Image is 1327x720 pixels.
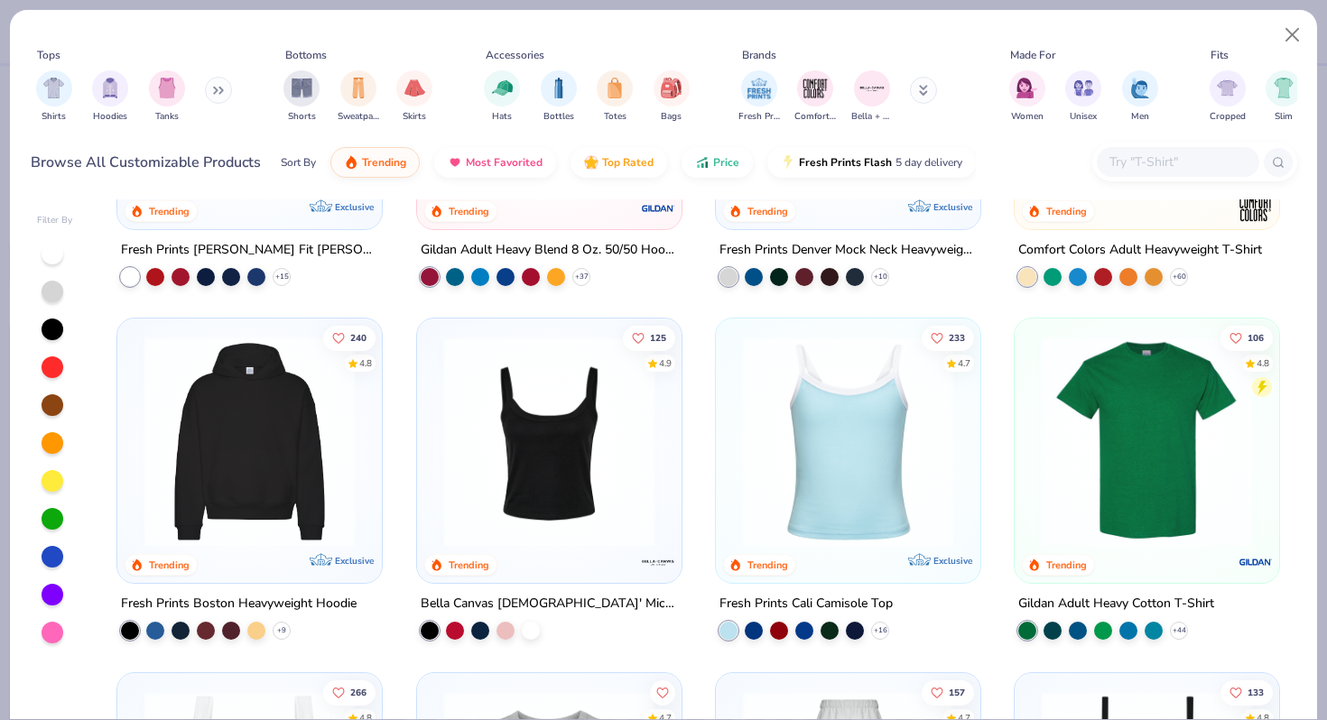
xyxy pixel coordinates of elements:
div: Browse All Customizable Products [31,152,261,173]
button: Like [1220,679,1273,705]
span: Shorts [288,110,316,124]
img: most_fav.gif [448,155,462,170]
span: + 15 [275,272,289,282]
div: Comfort Colors Adult Heavyweight T-Shirt [1018,239,1262,262]
div: filter for Skirts [396,70,432,124]
div: Filter By [37,214,73,227]
img: 8af284bf-0d00-45ea-9003-ce4b9a3194ad [435,337,663,547]
button: Most Favorited [434,147,556,178]
span: 106 [1248,334,1264,343]
div: filter for Hoodies [92,70,128,124]
div: Gildan Adult Heavy Cotton T-Shirt [1018,593,1214,615]
button: filter button [149,70,185,124]
img: Hoodies Image [100,78,120,98]
span: Totes [604,110,626,124]
img: 61d0f7fa-d448-414b-acbf-5d07f88334cb [962,337,1191,547]
img: Women Image [1016,78,1037,98]
div: 4.8 [1257,357,1269,371]
button: Fresh Prints Flash5 day delivery [767,147,976,178]
div: filter for Men [1122,70,1158,124]
span: Trending [362,155,406,170]
button: Like [649,679,674,705]
div: Made For [1010,47,1055,63]
img: Shorts Image [292,78,312,98]
button: filter button [92,70,128,124]
img: 91acfc32-fd48-4d6b-bdad-a4c1a30ac3fc [135,337,364,547]
button: filter button [541,70,577,124]
span: Top Rated [602,155,654,170]
div: filter for Comfort Colors [794,70,836,124]
span: 133 [1248,688,1264,697]
img: Tanks Image [157,78,177,98]
span: 125 [649,334,665,343]
span: Exclusive [336,555,375,567]
span: Women [1011,110,1044,124]
button: filter button [1210,70,1246,124]
button: Price [682,147,753,178]
div: Bella Canvas [DEMOGRAPHIC_DATA]' Micro Ribbed Scoop Tank [421,593,678,615]
button: filter button [1266,70,1302,124]
span: + 44 [1173,625,1186,636]
img: Skirts Image [404,78,425,98]
div: Bottoms [285,47,327,63]
img: db319196-8705-402d-8b46-62aaa07ed94f [1033,337,1261,547]
div: Gildan Adult Heavy Blend 8 Oz. 50/50 Hooded Sweatshirt [421,239,678,262]
div: filter for Shorts [283,70,320,124]
span: Cropped [1210,110,1246,124]
span: Slim [1275,110,1293,124]
div: 4.9 [658,357,671,371]
div: filter for Totes [597,70,633,124]
div: filter for Cropped [1210,70,1246,124]
div: filter for Hats [484,70,520,124]
span: + 60 [1173,272,1186,282]
img: Sweatpants Image [348,78,368,98]
button: Like [323,679,376,705]
div: 4.7 [958,357,970,371]
img: Unisex Image [1073,78,1094,98]
button: filter button [738,70,780,124]
span: Hoodies [93,110,127,124]
span: Skirts [403,110,426,124]
button: Close [1276,18,1310,52]
div: Fresh Prints Denver Mock Neck Heavyweight Sweatshirt [719,239,977,262]
div: Brands [742,47,776,63]
img: Men Image [1130,78,1150,98]
span: Bella + Canvas [851,110,893,124]
span: + 10 [873,272,886,282]
button: Trending [330,147,420,178]
img: trending.gif [344,155,358,170]
img: Gildan logo [640,190,676,226]
span: Comfort Colors [794,110,836,124]
span: Fresh Prints [738,110,780,124]
button: filter button [794,70,836,124]
div: filter for Unisex [1065,70,1101,124]
span: Bags [661,110,682,124]
img: 80dc4ece-0e65-4f15-94a6-2a872a258fbd [663,337,892,547]
img: Slim Image [1274,78,1294,98]
img: Bella + Canvas Image [858,75,886,102]
span: + 37 [574,272,588,282]
span: + 16 [873,625,886,636]
button: Like [323,326,376,351]
img: Shirts Image [43,78,64,98]
img: Comfort Colors Image [802,75,829,102]
span: Men [1131,110,1149,124]
button: filter button [654,70,690,124]
button: filter button [283,70,320,124]
span: + 9 [277,625,286,636]
img: Bags Image [661,78,681,98]
img: Totes Image [605,78,625,98]
div: filter for Women [1009,70,1045,124]
div: Accessories [486,47,544,63]
span: 157 [949,688,965,697]
span: Fresh Prints Flash [799,155,892,170]
img: Hats Image [492,78,513,98]
span: Price [713,155,739,170]
div: Sort By [281,154,316,171]
span: Exclusive [933,555,972,567]
button: Like [1220,326,1273,351]
button: Like [922,326,974,351]
span: Most Favorited [466,155,543,170]
img: TopRated.gif [584,155,599,170]
button: Top Rated [571,147,667,178]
